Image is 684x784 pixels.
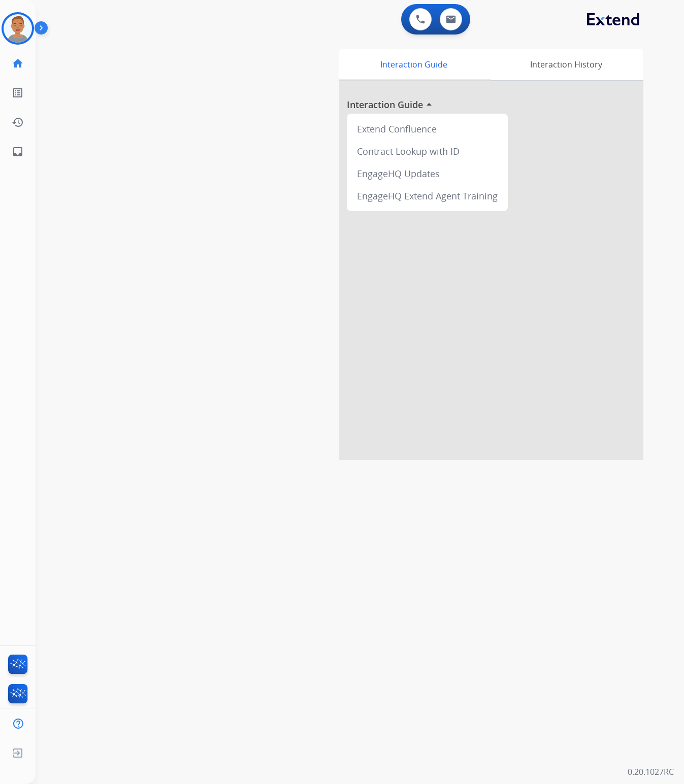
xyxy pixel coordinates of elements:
mat-icon: inbox [12,146,24,158]
div: Interaction Guide [339,49,488,80]
div: Extend Confluence [351,118,504,140]
p: 0.20.1027RC [628,766,674,778]
mat-icon: list_alt [12,87,24,99]
mat-icon: history [12,116,24,128]
div: EngageHQ Extend Agent Training [351,185,504,207]
div: Interaction History [488,49,643,80]
img: avatar [4,14,32,43]
div: EngageHQ Updates [351,162,504,185]
div: Contract Lookup with ID [351,140,504,162]
mat-icon: home [12,57,24,70]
